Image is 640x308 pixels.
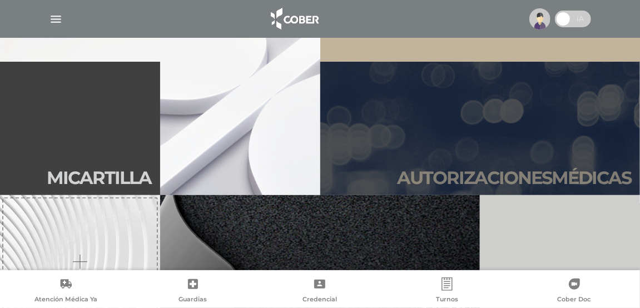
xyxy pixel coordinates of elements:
[265,6,323,32] img: logo_cober_home-white.png
[384,277,511,306] a: Turnos
[49,12,63,26] img: Cober_menu-lines-white.svg
[436,295,458,305] span: Turnos
[529,8,550,29] img: profile-placeholder.svg
[397,167,631,188] h2: Autori zaciones médicas
[47,167,151,188] h2: Mi car tilla
[302,295,337,305] span: Credencial
[2,277,130,306] a: Atención Médica Ya
[34,295,97,305] span: Atención Médica Ya
[256,277,384,306] a: Credencial
[130,277,257,306] a: Guardias
[558,295,591,305] span: Cober Doc
[178,295,207,305] span: Guardias
[510,277,638,306] a: Cober Doc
